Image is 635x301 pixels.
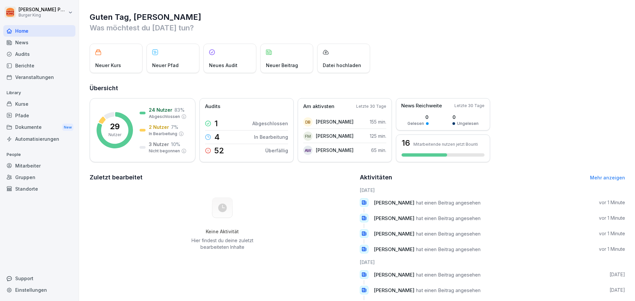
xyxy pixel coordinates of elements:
h5: Keine Aktivität [189,229,256,235]
p: Nicht begonnen [149,148,180,154]
span: [PERSON_NAME] [374,246,414,252]
p: Mitarbeitende nutzen jetzt Bounti [413,142,478,147]
h6: [DATE] [360,187,625,194]
p: Ungelesen [457,121,479,127]
div: AW [303,146,313,155]
span: hat einen Beitrag angesehen [416,272,481,278]
p: 65 min. [371,147,386,154]
p: 155 min. [370,118,386,125]
p: Nutzer [108,132,121,138]
p: [PERSON_NAME] Pecher [19,7,67,13]
p: vor 1 Minute [599,230,625,237]
a: Automatisierungen [3,133,75,145]
p: Neuer Kurs [95,62,121,69]
div: Standorte [3,183,75,195]
p: Letzte 30 Tage [356,103,386,109]
p: [PERSON_NAME] [316,118,354,125]
p: News Reichweite [401,102,442,110]
span: hat einen Beitrag angesehen [416,246,481,252]
h6: [DATE] [360,259,625,266]
p: 2 Nutzer [149,124,169,131]
span: [PERSON_NAME] [374,215,414,221]
p: 52 [214,147,224,155]
span: hat einen Beitrag angesehen [416,200,481,206]
span: hat einen Beitrag angesehen [416,287,481,293]
span: hat einen Beitrag angesehen [416,231,481,237]
p: In Bearbeitung [149,131,177,137]
h2: Aktivitäten [360,173,392,182]
p: 83 % [174,106,185,113]
p: People [3,149,75,160]
p: 1 [214,120,218,128]
a: Veranstaltungen [3,71,75,83]
h2: Übersicht [90,84,625,93]
p: 4 [214,133,220,141]
p: Audits [205,103,220,110]
p: 0 [452,114,479,121]
a: Gruppen [3,171,75,183]
p: Burger King [19,13,67,18]
p: 125 min. [370,132,386,139]
p: 29 [110,123,120,131]
p: [PERSON_NAME] [316,132,354,139]
p: Letzte 30 Tage [454,103,485,109]
span: hat einen Beitrag angesehen [416,215,481,221]
div: Dokumente [3,121,75,133]
span: [PERSON_NAME] [374,272,414,278]
p: Am aktivsten [303,103,334,110]
p: 3 Nutzer [149,141,169,148]
p: vor 1 Minute [599,215,625,221]
p: Neuer Beitrag [266,62,298,69]
p: Abgeschlossen [149,114,180,120]
p: Neues Audit [209,62,237,69]
p: Datei hochladen [323,62,361,69]
h1: Guten Tag, [PERSON_NAME] [90,12,625,22]
a: Home [3,25,75,37]
a: Einstellungen [3,284,75,296]
p: [DATE] [610,271,625,278]
div: Support [3,273,75,284]
span: [PERSON_NAME] [374,231,414,237]
p: Gelesen [407,121,424,127]
p: 10 % [171,141,180,148]
span: [PERSON_NAME] [374,287,414,293]
a: Mitarbeiter [3,160,75,171]
div: FM [303,132,313,141]
a: Pfade [3,110,75,121]
p: Library [3,88,75,98]
a: DokumenteNew [3,121,75,133]
p: In Bearbeitung [254,133,288,140]
p: [DATE] [610,287,625,293]
p: [PERSON_NAME] [316,147,354,154]
a: Audits [3,48,75,60]
p: Abgeschlossen [252,120,288,127]
h3: 16 [402,139,410,147]
div: DB [303,117,313,127]
p: 0 [407,114,429,121]
h2: Zuletzt bearbeitet [90,173,355,182]
p: 24 Nutzer [149,106,172,113]
p: Neuer Pfad [152,62,179,69]
a: Berichte [3,60,75,71]
p: Was möchtest du [DATE] tun? [90,22,625,33]
p: 7 % [171,124,178,131]
a: News [3,37,75,48]
p: vor 1 Minute [599,246,625,252]
a: Kurse [3,98,75,110]
div: New [62,124,73,131]
span: [PERSON_NAME] [374,200,414,206]
p: vor 1 Minute [599,199,625,206]
a: Mehr anzeigen [590,175,625,180]
p: Hier findest du deine zuletzt bearbeiteten Inhalte [189,237,256,250]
